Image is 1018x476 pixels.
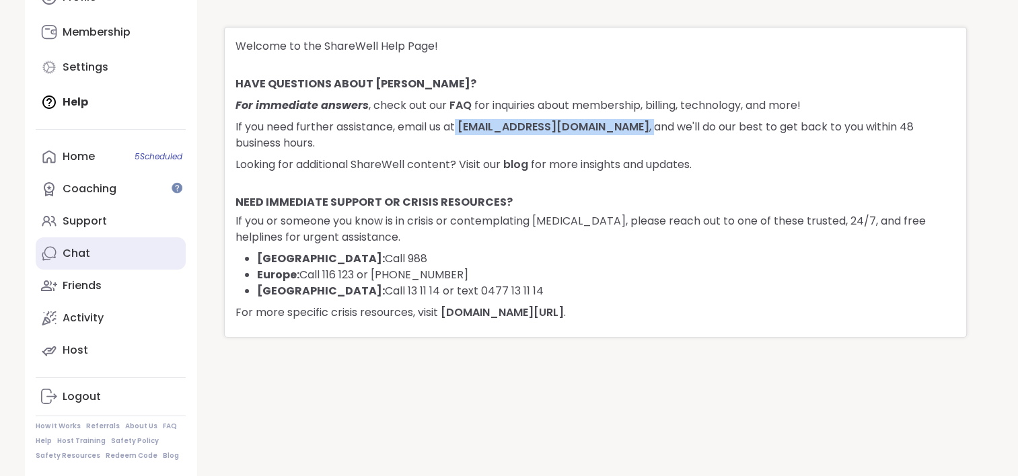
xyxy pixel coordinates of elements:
[172,182,182,193] iframe: Spotlight
[63,60,108,75] div: Settings
[163,422,177,431] a: FAQ
[235,157,955,173] p: Looking for additional ShareWell content? Visit our for more insights and updates.
[135,151,182,162] span: 5 Scheduled
[36,270,186,302] a: Friends
[111,436,159,446] a: Safety Policy
[36,451,100,461] a: Safety Resources
[63,389,101,404] div: Logout
[458,119,649,134] a: [EMAIL_ADDRESS][DOMAIN_NAME]
[235,97,369,113] span: For immediate answers
[36,51,186,83] a: Settings
[235,38,955,54] p: Welcome to the ShareWell Help Page!
[36,173,186,205] a: Coaching
[503,157,528,172] a: blog
[257,283,955,299] li: Call 13 11 14 or text 0477 13 11 14
[63,343,88,358] div: Host
[449,97,472,113] a: FAQ
[36,436,52,446] a: Help
[257,251,955,267] li: Call 988
[36,302,186,334] a: Activity
[63,182,116,196] div: Coaching
[235,213,955,245] p: If you or someone you know is in crisis or contemplating [MEDICAL_DATA], please reach out to one ...
[63,25,131,40] div: Membership
[235,305,955,321] p: For more specific crisis resources, visit .
[125,422,157,431] a: About Us
[63,311,104,325] div: Activity
[235,97,955,114] p: , check out our for inquiries about membership, billing, technology, and more!
[36,16,186,48] a: Membership
[36,381,186,413] a: Logout
[36,205,186,237] a: Support
[163,451,179,461] a: Blog
[257,267,955,283] li: Call 116 123 or [PHONE_NUMBER]
[36,141,186,173] a: Home5Scheduled
[63,149,95,164] div: Home
[63,214,107,229] div: Support
[86,422,120,431] a: Referrals
[63,278,102,293] div: Friends
[36,422,81,431] a: How It Works
[257,283,385,299] b: [GEOGRAPHIC_DATA]:
[441,305,564,320] a: [DOMAIN_NAME][URL]
[235,76,955,97] h4: HAVE QUESTIONS ABOUT [PERSON_NAME]?
[36,334,186,366] a: Host
[235,194,955,213] h4: NEED IMMEDIATE SUPPORT OR CRISIS RESOURCES?
[36,237,186,270] a: Chat
[235,119,955,151] p: If you need further assistance, email us at , and we'll do our best to get back to you within 48 ...
[257,251,385,266] b: [GEOGRAPHIC_DATA]:
[57,436,106,446] a: Host Training
[257,267,299,282] b: Europe:
[63,246,90,261] div: Chat
[106,451,157,461] a: Redeem Code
